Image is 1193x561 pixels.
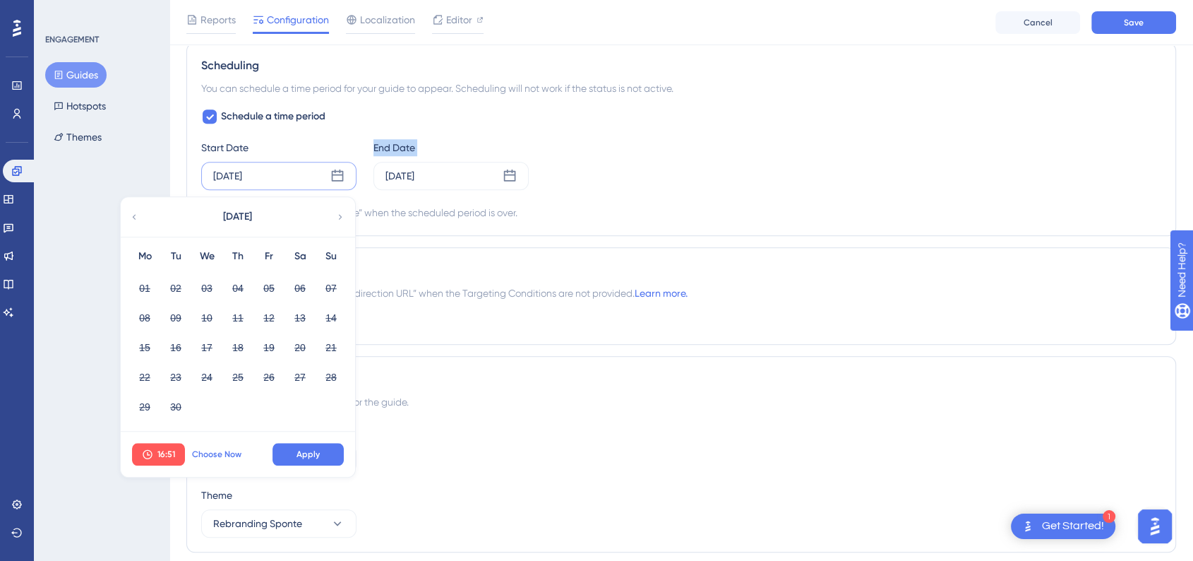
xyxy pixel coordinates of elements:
[185,443,248,466] button: Choose Now
[133,395,157,419] button: 29
[133,276,157,300] button: 01
[164,365,188,389] button: 23
[164,336,188,360] button: 16
[385,167,414,184] div: [DATE]
[195,276,219,300] button: 03
[288,276,312,300] button: 06
[201,57,1161,74] div: Scheduling
[446,11,472,28] span: Editor
[133,306,157,330] button: 08
[223,208,252,225] span: [DATE]
[257,336,281,360] button: 19
[1091,11,1176,34] button: Save
[1042,519,1104,534] div: Get Started!
[164,395,188,419] button: 30
[200,11,236,28] span: Reports
[284,248,316,265] div: Sa
[195,336,219,360] button: 17
[319,276,343,300] button: 07
[373,139,529,156] div: End Date
[201,394,1161,411] div: Choose the container and theme for the guide.
[1019,518,1036,535] img: launcher-image-alternative-text
[319,336,343,360] button: 21
[191,248,222,265] div: We
[133,336,157,360] button: 15
[635,288,688,299] a: Learn more.
[1124,17,1144,28] span: Save
[129,248,160,265] div: Mo
[257,365,281,389] button: 26
[201,422,1161,439] div: Container
[201,262,1161,279] div: Redirection
[257,306,281,330] button: 12
[133,365,157,389] button: 22
[319,365,343,389] button: 28
[253,248,284,265] div: Fr
[226,276,250,300] button: 04
[1011,514,1115,539] div: Open Get Started! checklist, remaining modules: 1
[201,509,356,538] button: Rebranding Sponte
[222,248,253,265] div: Th
[316,248,347,265] div: Su
[45,62,107,88] button: Guides
[227,204,517,221] div: Automatically set as “Inactive” when the scheduled period is over.
[360,11,415,28] span: Localization
[226,365,250,389] button: 25
[164,306,188,330] button: 09
[157,449,175,460] span: 16:51
[45,124,110,150] button: Themes
[195,365,219,389] button: 24
[33,4,88,20] span: Need Help?
[226,306,250,330] button: 11
[164,276,188,300] button: 02
[1103,510,1115,523] div: 1
[1024,17,1053,28] span: Cancel
[213,167,242,184] div: [DATE]
[132,443,185,466] button: 16:51
[45,93,114,119] button: Hotspots
[160,248,191,265] div: Tu
[213,515,302,532] span: Rebranding Sponte
[272,443,344,466] button: Apply
[1134,505,1176,548] iframe: UserGuiding AI Assistant Launcher
[288,365,312,389] button: 27
[201,139,356,156] div: Start Date
[257,276,281,300] button: 05
[201,285,688,302] span: The browser will redirect to the “Redirection URL” when the Targeting Conditions are not provided.
[995,11,1080,34] button: Cancel
[192,449,241,460] span: Choose Now
[288,336,312,360] button: 20
[267,11,329,28] span: Configuration
[167,203,308,231] button: [DATE]
[226,336,250,360] button: 18
[201,487,1161,504] div: Theme
[45,34,99,45] div: ENGAGEMENT
[221,108,325,125] span: Schedule a time period
[288,306,312,330] button: 13
[296,449,320,460] span: Apply
[319,306,343,330] button: 14
[201,80,1161,97] div: You can schedule a time period for your guide to appear. Scheduling will not work if the status i...
[195,306,219,330] button: 10
[201,371,1161,388] div: Advanced Settings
